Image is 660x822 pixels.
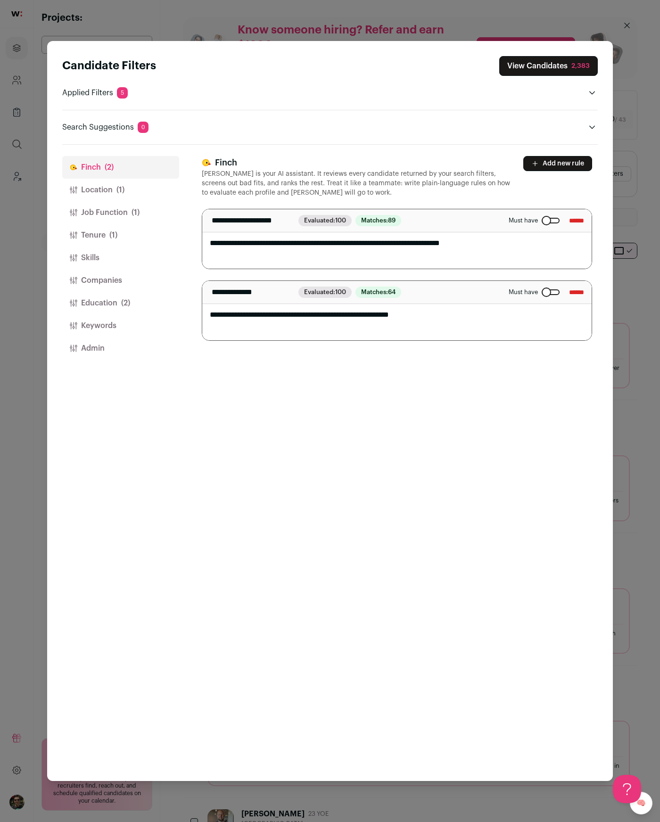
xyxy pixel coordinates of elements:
[117,87,128,99] span: 5
[121,297,130,309] span: (2)
[509,288,538,296] span: Must have
[62,122,148,133] p: Search Suggestions
[586,87,598,99] button: Open applied filters
[355,287,401,298] span: Matches:
[202,156,512,169] h3: Finch
[105,162,114,173] span: (2)
[298,215,352,226] span: Evaluated:
[388,289,396,295] span: 64
[509,217,538,224] span: Must have
[630,792,652,814] a: 🧠
[109,230,117,241] span: (1)
[355,215,401,226] span: Matches:
[116,184,124,196] span: (1)
[202,169,512,197] p: [PERSON_NAME] is your AI assistant. It reviews every candidate returned by your search filters, s...
[523,156,592,171] button: Add new rule
[62,247,179,269] button: Skills
[132,207,140,218] span: (1)
[62,269,179,292] button: Companies
[62,179,179,201] button: Location(1)
[62,87,128,99] p: Applied Filters
[613,775,641,803] iframe: Help Scout Beacon - Open
[62,60,156,72] strong: Candidate Filters
[62,292,179,314] button: Education(2)
[298,287,352,298] span: Evaluated:
[571,61,590,71] div: 2,383
[62,337,179,360] button: Admin
[138,122,148,133] span: 0
[62,156,179,179] button: Finch(2)
[499,56,598,76] button: Close search preferences
[335,217,346,223] span: 100
[62,201,179,224] button: Job Function(1)
[62,314,179,337] button: Keywords
[62,224,179,247] button: Tenure(1)
[388,217,396,223] span: 89
[335,289,346,295] span: 100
